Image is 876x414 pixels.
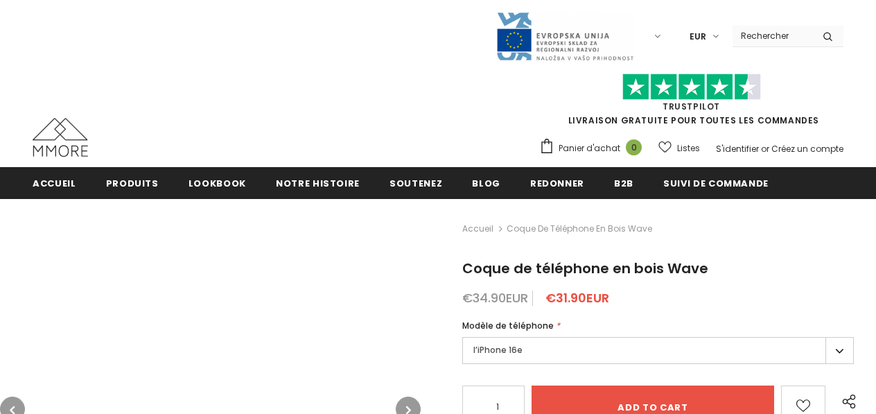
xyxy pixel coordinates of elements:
[771,143,843,155] a: Créez un compte
[761,143,769,155] span: or
[559,141,620,155] span: Panier d'achat
[496,11,634,62] img: Javni Razpis
[733,26,812,46] input: Search Site
[462,320,554,331] span: Modèle de téléphone
[389,177,442,190] span: soutenez
[622,74,761,101] img: Faites confiance aux étoiles pilotes
[663,101,720,112] a: TrustPilot
[106,177,159,190] span: Produits
[189,177,246,190] span: Lookbook
[472,167,500,198] a: Blog
[539,80,843,126] span: LIVRAISON GRATUITE POUR TOUTES LES COMMANDES
[462,259,708,278] span: Coque de téléphone en bois Wave
[276,177,360,190] span: Notre histoire
[614,177,633,190] span: B2B
[496,30,634,42] a: Javni Razpis
[614,167,633,198] a: B2B
[530,177,584,190] span: Redonner
[33,177,76,190] span: Accueil
[462,289,528,307] span: €34.90EUR
[716,143,759,155] a: S'identifier
[539,138,649,159] a: Panier d'achat 0
[658,136,700,160] a: Listes
[472,177,500,190] span: Blog
[462,221,493,237] a: Accueil
[663,177,769,190] span: Suivi de commande
[33,118,88,157] img: Cas MMORE
[545,289,609,307] span: €31.90EUR
[462,337,854,364] label: l’iPhone 16e
[507,221,652,237] span: Coque de téléphone en bois Wave
[690,30,706,44] span: EUR
[663,167,769,198] a: Suivi de commande
[530,167,584,198] a: Redonner
[189,167,246,198] a: Lookbook
[276,167,360,198] a: Notre histoire
[626,139,642,155] span: 0
[106,167,159,198] a: Produits
[389,167,442,198] a: soutenez
[677,141,700,155] span: Listes
[33,167,76,198] a: Accueil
